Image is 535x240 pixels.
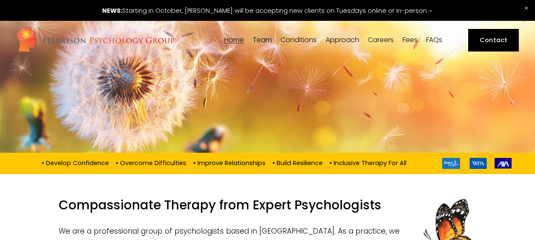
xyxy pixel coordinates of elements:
a: folder dropdown [253,36,272,44]
a: Careers [368,36,394,44]
span: Approach [326,37,359,43]
span: Team [253,37,272,43]
a: Fees [403,36,418,44]
a: FAQs [426,36,442,44]
img: Harrison Psychology Group [16,26,175,54]
a: folder dropdown [280,36,317,44]
h1: Compassionate Therapy from Expert Psychologists [59,197,476,218]
p: • Develop Confidence • Overcome Difficulties • Improve Relationships • Build Resilience • Inclusi... [23,158,427,167]
a: Home [224,36,244,44]
span: Conditions [280,37,317,43]
a: folder dropdown [326,36,359,44]
a: Contact [468,29,519,51]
